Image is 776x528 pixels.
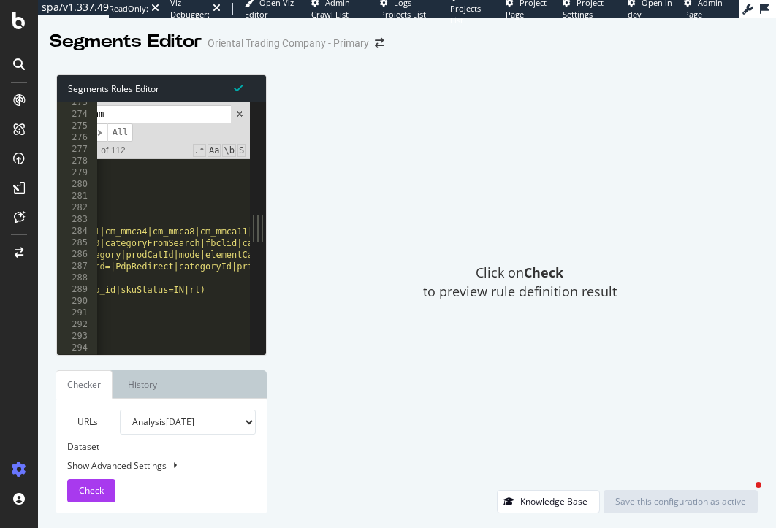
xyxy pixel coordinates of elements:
span: Search In Selection [237,144,246,157]
div: Show Advanced Settings [56,459,245,472]
div: 290 [57,296,97,307]
button: Check [67,479,115,502]
div: 292 [57,319,97,331]
div: 281 [57,191,97,202]
div: 273 [57,97,97,109]
div: 275 [57,120,97,132]
input: Search for [72,105,231,123]
span: 1 of 112 [88,145,131,156]
div: 295 [57,354,97,366]
div: Oriental Trading Company - Primary [208,36,369,50]
span: Syntax is valid [234,81,243,95]
a: History [116,370,169,399]
div: 283 [57,214,97,226]
div: 284 [57,226,97,237]
span: Check [79,484,104,497]
span: Click on to preview rule definition result [423,264,617,301]
div: 280 [57,179,97,191]
div: Segments Rules Editor [57,75,266,102]
div: 289 [57,284,97,296]
div: 285 [57,237,97,249]
div: 278 [57,156,97,167]
span: RegExp Search [193,144,206,157]
div: 287 [57,261,97,272]
div: Segments Editor [50,29,202,54]
div: Save this configuration as active [615,495,746,508]
div: ReadOnly: [109,3,148,15]
div: 282 [57,202,97,214]
div: 294 [57,343,97,354]
span: CaseSensitive Search [208,144,221,157]
iframe: Intercom live chat [726,478,761,513]
div: 276 [57,132,97,144]
div: arrow-right-arrow-left [375,38,384,48]
label: URLs Dataset [56,410,109,459]
div: 279 [57,167,97,179]
div: Knowledge Base [520,495,587,508]
div: 288 [57,272,97,284]
span: Alt-Enter [107,123,134,142]
span: ​ [90,123,107,142]
button: Save this configuration as active [604,490,758,513]
strong: Check [524,264,563,281]
span: Projects List [450,3,481,26]
button: Knowledge Base [497,490,600,513]
span: Whole Word Search [222,144,235,157]
div: 274 [57,109,97,120]
div: 293 [57,331,97,343]
div: 277 [57,144,97,156]
a: Checker [56,370,113,399]
div: 286 [57,249,97,261]
a: Knowledge Base [497,495,600,508]
div: 291 [57,307,97,319]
